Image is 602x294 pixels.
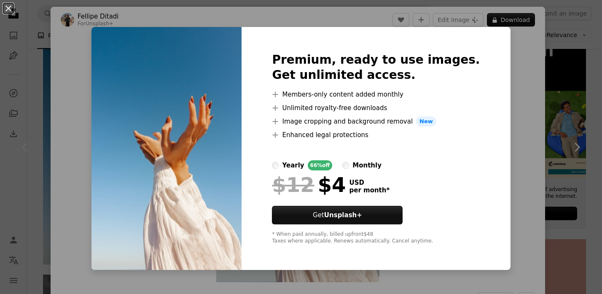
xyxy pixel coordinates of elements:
[272,231,480,245] div: * When paid annually, billed upfront $48 Taxes where applicable. Renews automatically. Cancel any...
[352,160,382,170] div: monthly
[272,89,480,100] li: Members-only content added monthly
[324,211,362,219] strong: Unsplash+
[349,179,390,186] span: USD
[272,174,314,196] span: $12
[272,174,346,196] div: $4
[91,27,242,270] img: premium_photo-1690205360312-4156caa6c6ca
[272,206,403,224] button: GetUnsplash+
[272,162,279,169] input: yearly66%off
[272,103,480,113] li: Unlimited royalty-free downloads
[272,116,480,127] li: Image cropping and background removal
[272,52,480,83] h2: Premium, ready to use images. Get unlimited access.
[416,116,436,127] span: New
[349,186,390,194] span: per month *
[272,130,480,140] li: Enhanced legal protections
[282,160,304,170] div: yearly
[308,160,333,170] div: 66% off
[342,162,349,169] input: monthly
